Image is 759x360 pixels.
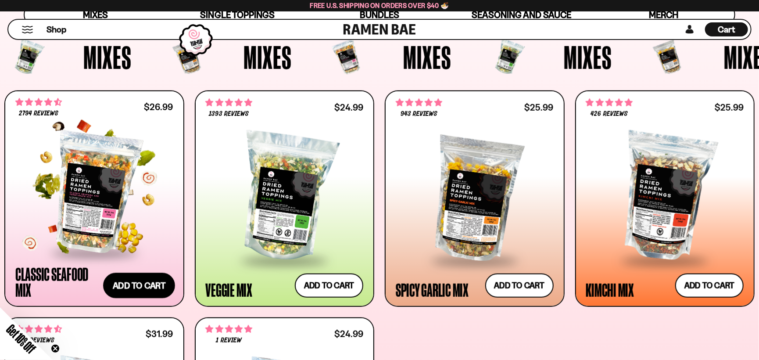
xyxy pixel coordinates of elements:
[146,330,173,338] div: $31.99
[715,103,744,112] div: $25.99
[206,282,253,298] div: Veggie Mix
[216,337,241,344] span: 1 review
[586,282,634,298] div: Kimchi Mix
[84,41,132,73] span: Mixes
[575,90,755,307] a: 4.76 stars 426 reviews $25.99 Kimchi Mix Add to cart
[524,103,553,112] div: $25.99
[385,90,565,307] a: 4.75 stars 943 reviews $25.99 Spicy Garlic Mix Add to cart
[21,26,33,33] button: Mobile Menu Trigger
[4,322,38,356] span: Get 10% Off
[334,330,363,338] div: $24.99
[19,110,58,117] span: 2794 reviews
[591,111,627,118] span: 426 reviews
[47,24,66,36] span: Shop
[206,97,252,108] span: 4.76 stars
[705,20,748,39] div: Cart
[206,324,252,335] span: 5.00 stars
[586,97,633,108] span: 4.76 stars
[718,24,735,35] span: Cart
[396,282,469,298] div: Spicy Garlic Mix
[15,97,62,108] span: 4.68 stars
[4,90,184,307] a: 4.68 stars 2794 reviews $26.99 Classic Seafood Mix Add to cart
[15,266,100,298] div: Classic Seafood Mix
[401,111,437,118] span: 943 reviews
[195,90,375,307] a: 4.76 stars 1393 reviews $24.99 Veggie Mix Add to cart
[334,103,363,112] div: $24.99
[243,41,292,73] span: Mixes
[675,274,744,298] button: Add to cart
[103,273,175,298] button: Add to cart
[396,97,442,108] span: 4.75 stars
[564,41,612,73] span: Mixes
[144,103,173,111] div: $26.99
[209,111,248,118] span: 1393 reviews
[47,22,66,36] a: Shop
[51,344,60,353] button: Close teaser
[310,1,449,10] span: Free U.S. Shipping on Orders over $40 🍜
[485,274,554,298] button: Add to cart
[295,274,363,298] button: Add to cart
[404,41,452,73] span: Mixes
